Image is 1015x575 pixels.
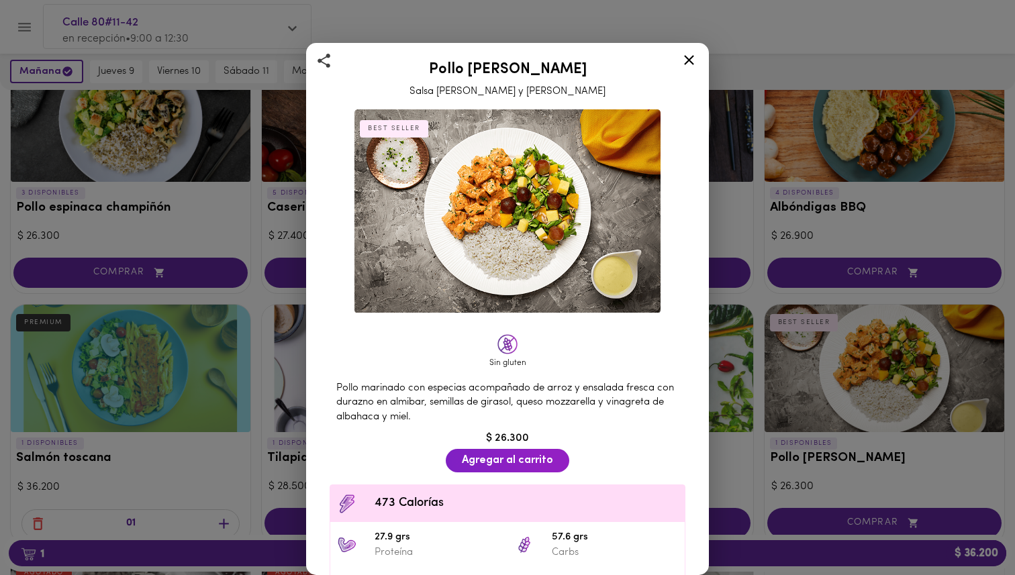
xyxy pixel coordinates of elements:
button: Agregar al carrito [446,449,569,472]
img: 27.9 grs Proteína [337,535,357,555]
img: 57.6 grs Carbs [514,535,534,555]
span: Salsa [PERSON_NAME] y [PERSON_NAME] [409,87,606,97]
span: Agregar al carrito [462,454,553,467]
img: Pollo Tikka Massala [354,109,661,313]
img: Contenido calórico [337,494,357,514]
div: $ 26.300 [323,431,692,446]
p: Carbs [552,545,678,560]
div: BEST SELLER [360,120,428,138]
iframe: Messagebird Livechat Widget [937,497,1002,562]
span: 27.9 grs [375,530,501,545]
div: Sin gluten [487,358,528,369]
span: Pollo marinado con especias acompañado de arroz y ensalada fresca con durazno en almibar, semilla... [336,383,674,422]
span: 57.6 grs [552,530,678,545]
img: glutenfree.png [497,334,518,354]
h2: Pollo [PERSON_NAME] [323,62,692,78]
span: 473 Calorías [375,494,678,513]
p: Proteína [375,545,501,560]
